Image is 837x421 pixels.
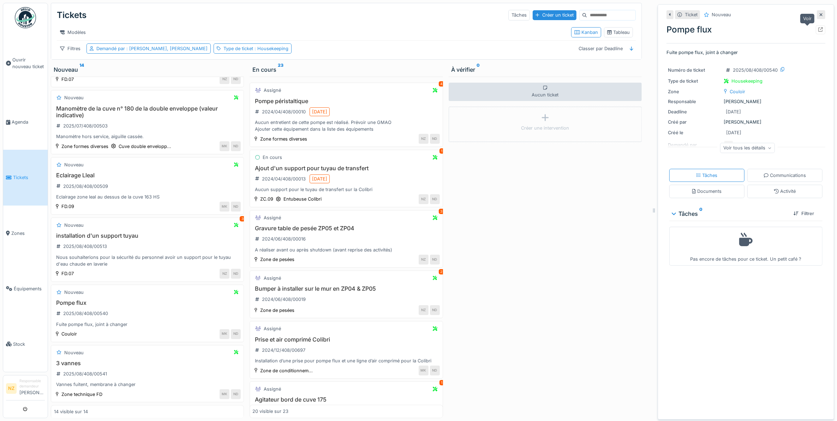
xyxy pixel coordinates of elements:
[668,108,721,115] div: Deadline
[64,161,84,168] div: Nouveau
[674,230,818,263] div: Pas encore de tâches pour ce ticket. Un petit café ?
[262,296,306,303] div: 2024/06/408/00019
[231,74,241,84] div: ND
[54,321,241,328] div: Fuite pompe flux, joint à changer
[668,119,824,125] div: [PERSON_NAME]
[262,347,305,354] div: 2024/12/408/00697
[61,270,74,277] div: FD.07
[220,389,229,399] div: MK
[419,366,429,375] div: MK
[54,65,241,74] div: Nouveau
[19,378,45,399] li: [PERSON_NAME]
[262,108,306,115] div: 2024/04/408/00010
[220,74,229,84] div: NZ
[12,119,45,125] span: Agenda
[452,65,639,74] div: À vérifier
[692,188,722,195] div: Documents
[79,65,84,74] sup: 14
[253,225,440,232] h3: Gravure table de pesée ZP05 et ZP04
[119,143,171,150] div: Cuve double envelopp...
[260,256,294,263] div: Zone de pesées
[312,108,327,115] div: [DATE]
[430,134,440,144] div: ND
[508,10,530,20] div: Tâches
[96,45,208,52] div: Demandé par
[666,23,825,36] div: Pompe flux
[253,46,288,51] span: : Housekeeping
[574,29,598,36] div: Kanban
[3,32,48,94] a: Ouvrir nouveau ticket
[64,222,84,229] div: Nouveau
[220,141,229,151] div: MK
[231,389,241,399] div: ND
[668,98,721,105] div: Responsable
[791,209,817,218] div: Filtrer
[699,209,703,218] sup: 0
[220,202,229,212] div: MK
[260,136,307,142] div: Zone formes diverses
[63,310,108,317] div: 2025/08/408/00540
[11,230,45,237] span: Zones
[63,370,107,377] div: 2025/08/408/00541
[521,125,569,131] div: Créer une intervention
[253,396,440,403] h3: Agitateur bord de cuve 175
[260,307,294,314] div: Zone de pesées
[231,269,241,279] div: ND
[668,129,721,136] div: Créé le
[63,183,108,190] div: 2025/08/408/00509
[54,300,241,306] h3: Pompe flux
[61,331,77,337] div: Couloir
[720,143,775,153] div: Voir tous les détails
[430,255,440,265] div: ND
[419,255,429,265] div: NZ
[64,349,84,356] div: Nouveau
[3,316,48,372] a: Stock
[13,174,45,181] span: Tickets
[668,67,721,73] div: Numéro de ticket
[800,14,814,23] div: Voir
[440,380,444,385] div: 1
[685,11,698,18] div: Ticket
[668,98,824,105] div: [PERSON_NAME]
[430,305,440,315] div: ND
[262,176,306,182] div: 2024/04/408/00013
[419,134,429,144] div: NZ
[283,196,322,202] div: Entubeuse Colibri
[6,378,45,401] a: NZ Responsable demandeur[PERSON_NAME]
[477,65,480,74] sup: 0
[726,108,741,115] div: [DATE]
[253,165,440,172] h3: Ajout d'un support pour tuyau de transfert
[672,209,788,218] div: Tâches
[726,129,741,136] div: [DATE]
[231,202,241,212] div: ND
[54,381,241,388] div: Vannes fuitent, membrane à changer
[733,67,778,73] div: 2025/08/408/00540
[278,65,283,74] sup: 23
[533,10,576,20] div: Créer un ticket
[61,391,102,398] div: Zone technique FD
[666,49,825,56] p: Fuite pompe flux, joint à changer
[430,366,440,375] div: ND
[439,209,444,214] div: 3
[61,143,108,150] div: Zone formes diverses
[262,236,306,242] div: 2024/06/408/00016
[264,214,281,221] div: Assigné
[231,329,241,339] div: ND
[14,285,45,292] span: Équipements
[764,172,806,179] div: Communications
[252,65,440,74] div: En cours
[220,329,229,339] div: MK
[57,6,86,24] div: Tickets
[774,188,796,195] div: Activité
[54,360,241,367] h3: 3 vannes
[668,119,721,125] div: Créé par
[430,194,440,204] div: ND
[668,78,721,84] div: Type de ticket
[731,78,763,84] div: Housekeeping
[264,325,281,332] div: Assigné
[125,46,208,51] span: : [PERSON_NAME], [PERSON_NAME]
[54,254,241,267] div: Nous souhaiterions pour la sécurité du personnel avoir un support pour le tuyau d'eau chaude en l...
[730,88,745,95] div: Couloir
[419,305,429,315] div: NZ
[264,275,281,281] div: Assigné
